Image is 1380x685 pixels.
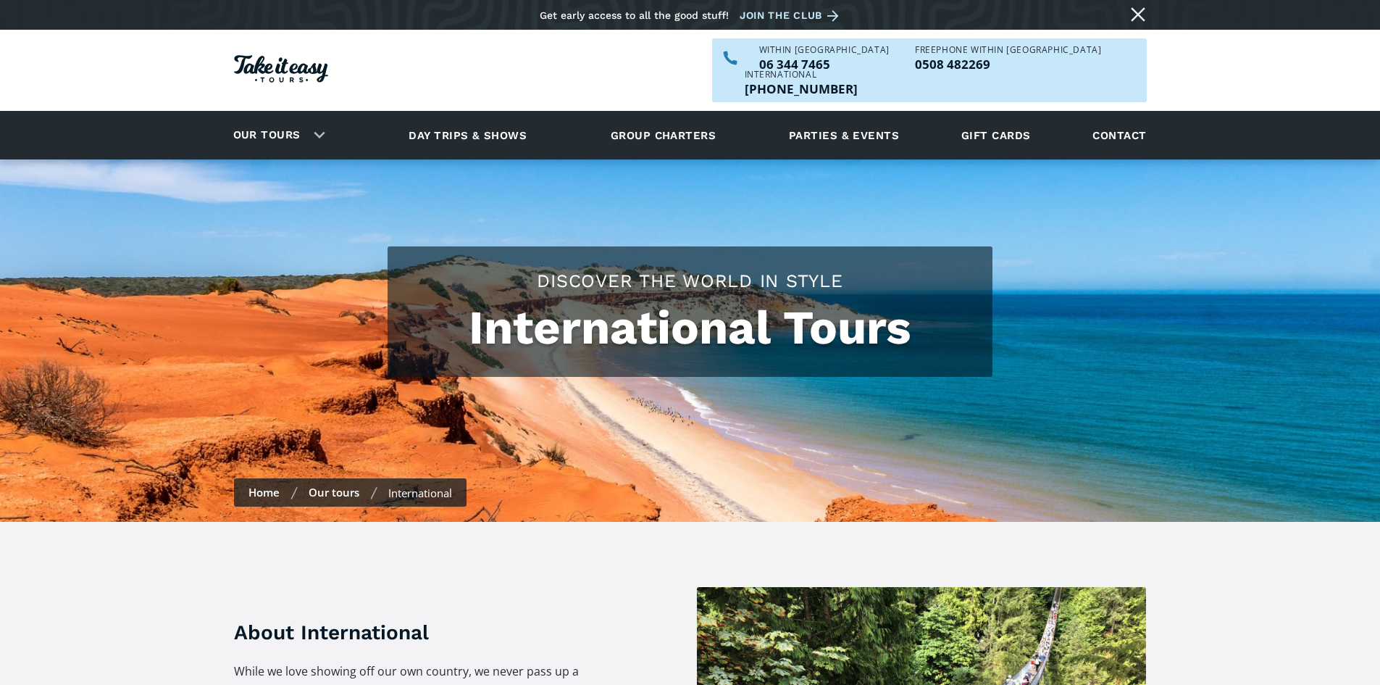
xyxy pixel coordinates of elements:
[740,7,844,25] a: Join the club
[540,9,729,21] div: Get early access to all the good stuff!
[593,115,734,155] a: Group charters
[234,618,606,647] h3: About International
[782,115,906,155] a: Parties & events
[309,485,359,499] a: Our tours
[388,486,452,500] div: International
[234,48,328,94] a: Homepage
[915,46,1101,54] div: Freephone WITHIN [GEOGRAPHIC_DATA]
[759,58,890,70] p: 06 344 7465
[390,115,545,155] a: Day trips & shows
[745,83,858,95] p: [PHONE_NUMBER]
[248,485,280,499] a: Home
[234,55,328,83] img: Take it easy Tours logo
[402,301,978,355] h1: International Tours
[234,478,467,507] nav: breadcrumbs
[915,58,1101,70] p: 0508 482269
[1085,115,1153,155] a: Contact
[759,58,890,70] a: Call us within NZ on 063447465
[402,268,978,294] h2: Discover the world in style
[745,70,858,79] div: International
[745,83,858,95] a: Call us outside of NZ on +6463447465
[915,58,1101,70] a: Call us freephone within NZ on 0508482269
[222,118,311,152] a: Our tours
[759,46,890,54] div: WITHIN [GEOGRAPHIC_DATA]
[954,115,1038,155] a: Gift cards
[1126,3,1150,26] a: Close message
